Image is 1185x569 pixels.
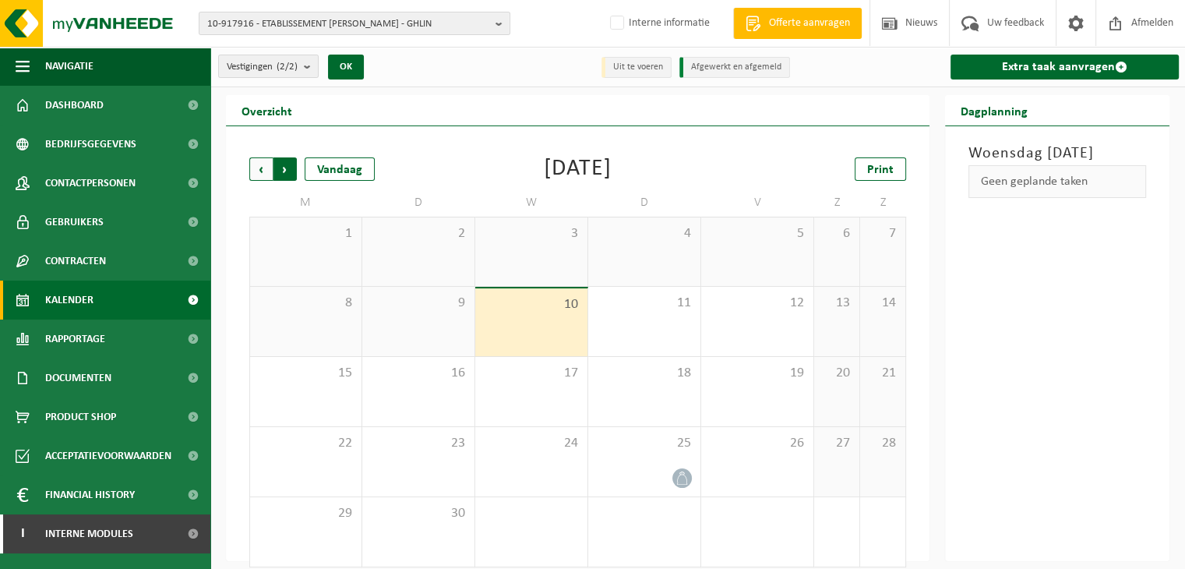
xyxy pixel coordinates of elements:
span: 3 [483,225,580,242]
span: 19 [709,365,806,382]
div: [DATE] [544,157,612,181]
span: Vestigingen [227,55,298,79]
span: 10 [483,296,580,313]
li: Afgewerkt en afgemeld [679,57,790,78]
span: 15 [258,365,354,382]
span: Print [867,164,894,176]
span: 14 [868,295,898,312]
span: Gebruikers [45,203,104,242]
td: Z [814,189,860,217]
span: 29 [258,505,354,522]
span: 27 [822,435,852,452]
span: 21 [868,365,898,382]
span: 4 [596,225,693,242]
span: Financial History [45,475,135,514]
span: 24 [483,435,580,452]
span: 16 [370,365,467,382]
span: Acceptatievoorwaarden [45,436,171,475]
span: 10-917916 - ETABLISSEMENT [PERSON_NAME] - GHLIN [207,12,489,36]
count: (2/2) [277,62,298,72]
td: W [475,189,588,217]
button: Vestigingen(2/2) [218,55,319,78]
span: 11 [596,295,693,312]
a: Extra taak aanvragen [950,55,1179,80]
span: Volgende [273,157,297,181]
span: I [16,514,30,553]
span: 28 [868,435,898,452]
h2: Dagplanning [945,95,1043,125]
li: Uit te voeren [601,57,672,78]
span: Contactpersonen [45,164,136,203]
span: Offerte aanvragen [765,16,854,31]
a: Print [855,157,906,181]
span: 30 [370,505,467,522]
td: M [249,189,362,217]
span: 13 [822,295,852,312]
span: 7 [868,225,898,242]
td: D [588,189,701,217]
div: Vandaag [305,157,375,181]
a: Offerte aanvragen [733,8,862,39]
span: Interne modules [45,514,133,553]
td: D [362,189,475,217]
span: Bedrijfsgegevens [45,125,136,164]
button: 10-917916 - ETABLISSEMENT [PERSON_NAME] - GHLIN [199,12,510,35]
span: Documenten [45,359,111,398]
span: 23 [370,435,467,452]
span: Dashboard [45,86,104,125]
span: 2 [370,225,467,242]
span: 9 [370,295,467,312]
span: Product Shop [45,398,116,436]
span: 20 [822,365,852,382]
button: OK [328,55,364,80]
td: Z [860,189,906,217]
span: 8 [258,295,354,312]
div: Geen geplande taken [968,165,1146,198]
span: 25 [596,435,693,452]
span: 1 [258,225,354,242]
span: Navigatie [45,47,93,86]
span: 17 [483,365,580,382]
h3: Woensdag [DATE] [968,142,1146,165]
span: 18 [596,365,693,382]
label: Interne informatie [607,12,710,35]
span: Rapportage [45,320,105,359]
span: 26 [709,435,806,452]
span: 5 [709,225,806,242]
h2: Overzicht [226,95,308,125]
span: 6 [822,225,852,242]
td: V [701,189,814,217]
span: Vorige [249,157,273,181]
span: 12 [709,295,806,312]
span: 22 [258,435,354,452]
span: Contracten [45,242,106,281]
span: Kalender [45,281,93,320]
